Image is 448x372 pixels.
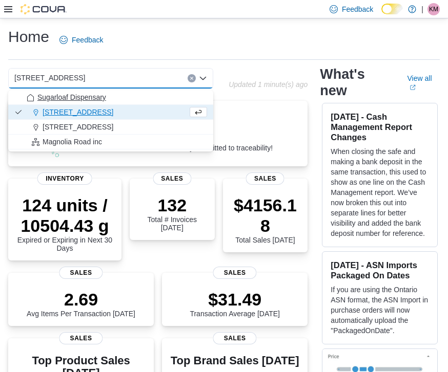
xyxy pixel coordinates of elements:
[21,4,67,14] img: Cova
[229,80,308,89] p: Updated 1 minute(s) ago
[199,74,207,82] button: Close list of options
[190,289,280,310] p: $31.49
[381,4,403,14] input: Dark Mode
[16,195,113,236] p: 124 units / 10504.43 g
[331,146,429,238] p: When closing the safe and making a bank deposit in the same transaction, this used to show as one...
[8,27,49,47] h1: Home
[8,105,213,120] button: [STREET_ADDRESS]
[16,195,113,252] div: Expired or Expiring in Next 30 Days
[43,122,113,132] span: [STREET_ADDRESS]
[342,4,373,14] span: Feedback
[59,267,103,279] span: Sales
[421,3,423,15] p: |
[72,35,103,45] span: Feedback
[231,195,300,236] p: $4156.18
[427,3,440,15] div: Kenneth Martin
[190,289,280,318] div: Transaction Average [DATE]
[331,112,429,142] h3: [DATE] - Cash Management Report Changes
[27,289,135,310] p: 2.69
[231,195,300,244] div: Total Sales [DATE]
[213,332,257,344] span: Sales
[138,195,207,232] div: Total # Invoices [DATE]
[8,120,213,135] button: [STREET_ADDRESS]
[59,332,103,344] span: Sales
[8,90,213,105] button: Sugarloaf Dispensary
[37,92,106,102] span: Sugarloaf Dispensary
[408,74,440,91] a: View allExternal link
[8,90,213,149] div: Choose from the following options
[429,3,438,15] span: KM
[331,285,429,336] p: If you are using the Ontario ASN format, the ASN Import in purchase orders will now automatically...
[410,84,416,91] svg: External link
[37,172,92,185] span: Inventory
[138,195,207,215] p: 132
[43,107,113,117] span: [STREET_ADDRESS]
[320,66,395,99] h2: What's new
[55,30,107,50] a: Feedback
[188,74,196,82] button: Clear input
[331,260,429,280] h3: [DATE] - ASN Imports Packaged On Dates
[153,172,191,185] span: Sales
[213,267,257,279] span: Sales
[14,72,85,84] span: [STREET_ADDRESS]
[8,135,213,149] button: Magnolia Road inc
[43,137,102,147] span: Magnolia Road inc
[381,14,382,15] span: Dark Mode
[246,172,284,185] span: Sales
[171,355,299,367] h3: Top Brand Sales [DATE]
[27,289,135,318] div: Avg Items Per Transaction [DATE]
